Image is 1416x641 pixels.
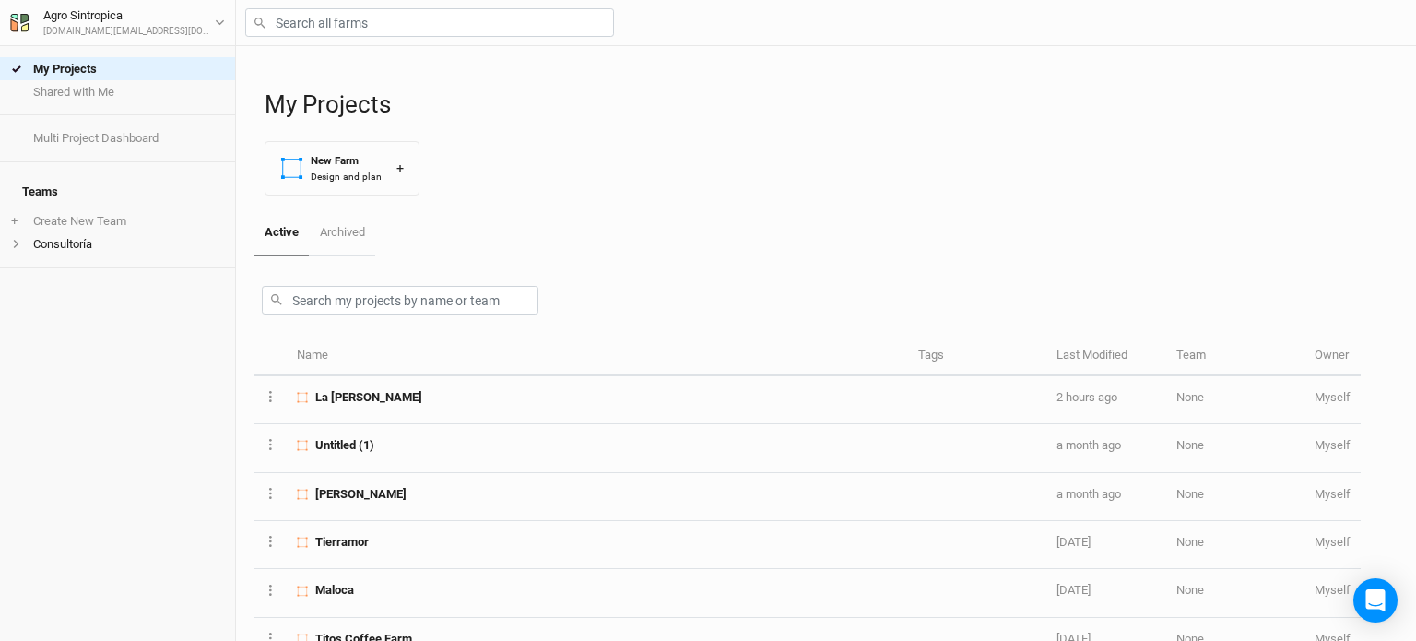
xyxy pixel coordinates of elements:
[315,534,369,551] span: Tierramor
[265,90,1398,119] h1: My Projects
[1166,376,1304,424] td: None
[315,389,422,406] span: La Esperanza
[1304,337,1361,376] th: Owner
[1056,535,1091,549] span: Jun 3, 2025 5:14 PM
[43,25,215,39] div: [DOMAIN_NAME][EMAIL_ADDRESS][DOMAIN_NAME]
[262,286,538,315] input: Search my projects by name or team
[1056,390,1117,404] span: Sep 20, 2025 4:40 PM
[1166,521,1304,569] td: None
[315,582,354,599] span: Maloca
[1315,438,1351,452] span: agrosintropica.mx@gmail.com
[908,337,1046,376] th: Tags
[265,141,419,196] button: New FarmDesign and plan+
[254,210,309,256] a: Active
[309,210,374,255] a: Archived
[311,153,382,169] div: New Farm
[1315,535,1351,549] span: agrosintropica.mx@gmail.com
[11,214,18,229] span: +
[11,173,224,210] h4: Teams
[1353,578,1398,623] div: Open Intercom Messenger
[1166,424,1304,472] td: None
[245,8,614,37] input: Search all farms
[1166,337,1304,376] th: Team
[43,6,215,25] div: Agro Sintropica
[1166,473,1304,521] td: None
[287,337,908,376] th: Name
[1056,487,1121,501] span: Aug 21, 2025 6:43 PM
[396,159,404,178] div: +
[315,437,374,454] span: Untitled (1)
[1046,337,1166,376] th: Last Modified
[9,6,226,39] button: Agro Sintropica[DOMAIN_NAME][EMAIL_ADDRESS][DOMAIN_NAME]
[1315,390,1351,404] span: agrosintropica.mx@gmail.com
[1315,583,1351,597] span: agrosintropica.mx@gmail.com
[311,170,382,184] div: Design and plan
[1315,487,1351,501] span: agrosintropica.mx@gmail.com
[1166,569,1304,617] td: None
[1056,583,1091,597] span: May 14, 2025 6:53 AM
[315,486,407,503] span: Tierra valiente
[1056,438,1121,452] span: Aug 22, 2025 7:09 AM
